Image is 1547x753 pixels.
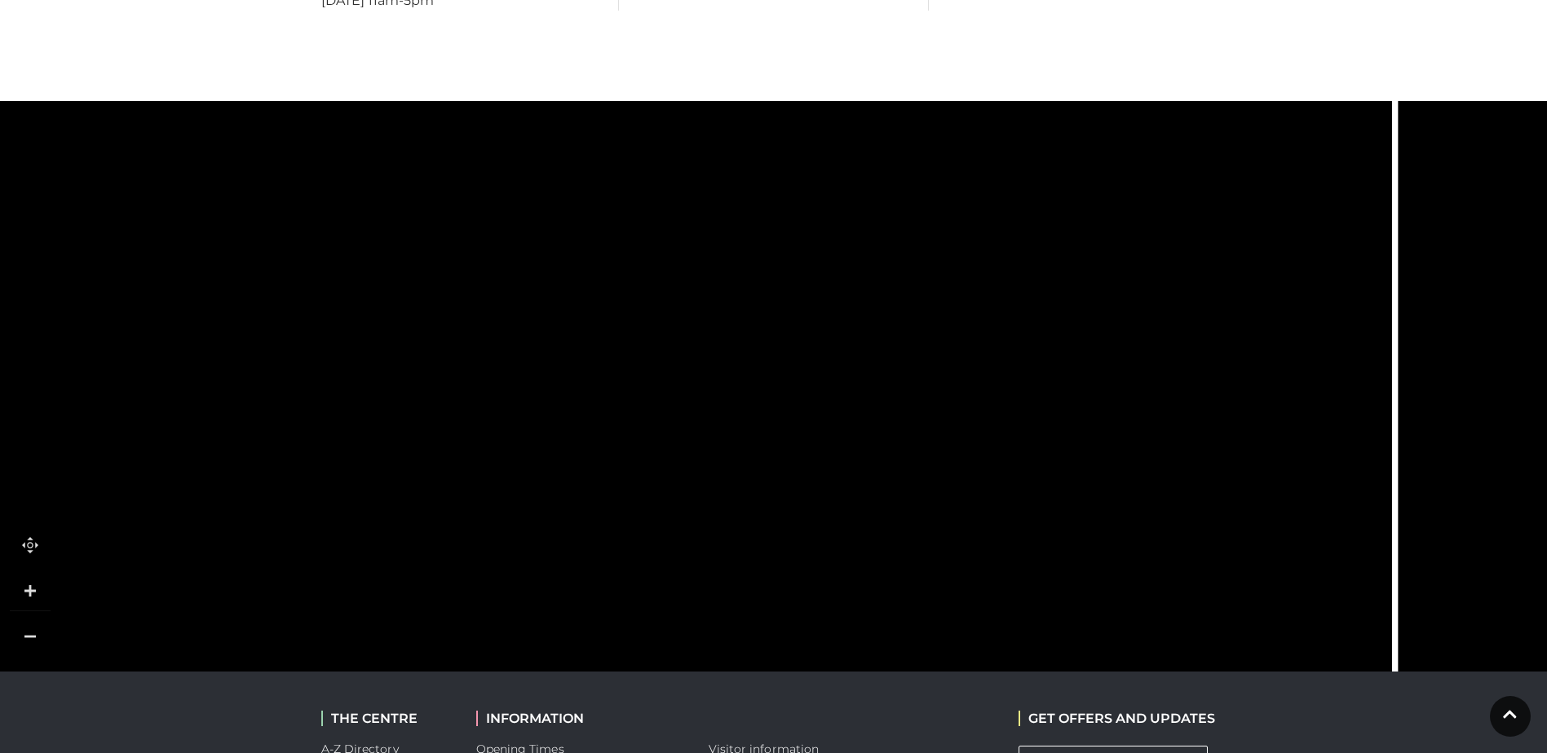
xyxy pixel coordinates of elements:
h2: GET OFFERS AND UPDATES [1019,711,1215,726]
h2: THE CENTRE [321,711,452,726]
h2: INFORMATION [476,711,684,726]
